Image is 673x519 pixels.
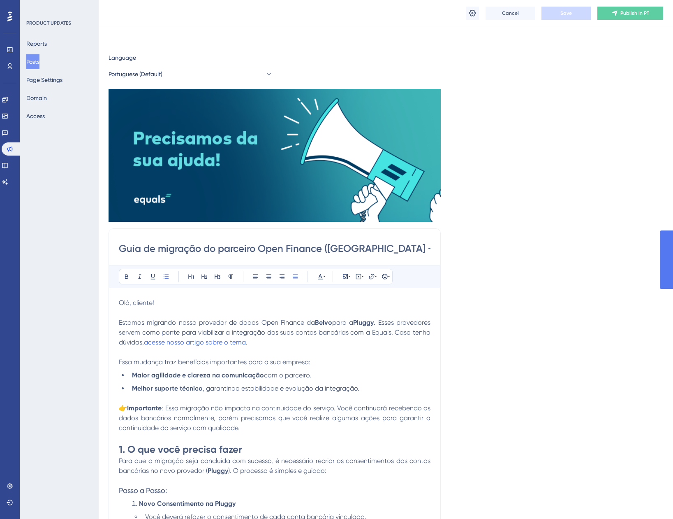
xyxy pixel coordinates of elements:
[139,500,236,507] strong: Novo Consentimento na Pluggy
[119,443,242,455] strong: 1. O que você precisa fazer
[127,404,162,412] strong: Importante
[26,20,71,26] div: PRODUCT UPDATES
[26,72,62,87] button: Page Settings
[109,69,162,79] span: Portuguese (Default)
[353,319,374,326] strong: Pluggy
[638,486,663,511] iframe: UserGuiding AI Assistant Launcher
[119,299,154,307] span: Olá, cliente!
[119,486,167,495] span: Passo a Passo:
[597,7,663,20] button: Publish in PT
[541,7,591,20] button: Save
[332,319,353,326] span: para a
[502,10,519,16] span: Cancel
[132,384,203,392] strong: Melhor suporte técnico
[315,319,332,326] strong: Belvo
[26,54,39,69] button: Posts
[26,36,47,51] button: Reports
[119,404,127,412] span: 👉
[228,467,326,475] span: ). O processo é simples e guiado:
[109,89,441,222] img: file-1758222862180.png
[26,109,45,123] button: Access
[119,404,432,432] span: : Essa migração não impacta na continuidade do serviço. Você continuará recebendo os dados bancár...
[246,338,247,346] span: .
[119,457,432,475] span: Para que a migração seja concluída com sucesso, é necessário recriar os consentimentos das contas...
[620,10,649,16] span: Publish in PT
[264,371,311,379] span: com o parceiro.
[132,371,264,379] strong: Maior agilidade e clareza na comunicação
[486,7,535,20] button: Cancel
[109,66,273,82] button: Portuguese (Default)
[119,319,432,346] span: . Esses provedores servem como ponte para viabilizar a integração das suas contas bancárias com a...
[203,384,359,392] span: , garantindo estabilidade e evolução da integração.
[119,358,310,366] span: Essa mudança traz benefícios importantes para a sua empresa:
[26,91,47,105] button: Domain
[109,53,136,63] span: Language
[560,10,572,16] span: Save
[208,467,228,475] strong: Pluggy
[144,338,246,346] a: acesse nosso artigo sobre o tema
[119,319,315,326] span: Estamos migrando nosso provedor de dados Open Finance da
[119,242,430,255] input: Post Title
